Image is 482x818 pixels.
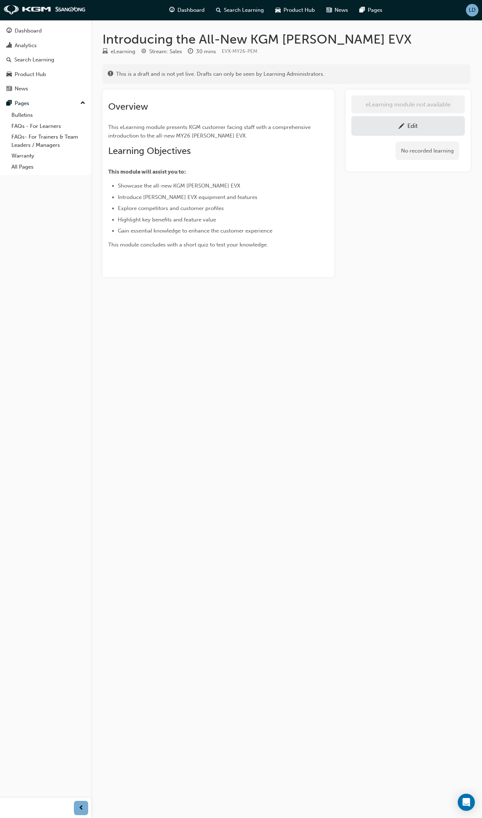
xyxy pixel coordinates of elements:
[169,6,175,15] span: guage-icon
[188,47,216,56] div: Duration
[270,3,321,18] a: car-iconProduct Hub
[118,183,240,189] span: Showcase the all-new KGM [PERSON_NAME] EVX
[4,5,86,15] img: kgm
[141,47,182,56] div: Stream
[216,6,221,15] span: search-icon
[396,141,459,160] div: No recorded learning
[210,3,270,18] a: search-iconSearch Learning
[177,6,205,14] span: Dashboard
[6,28,12,34] span: guage-icon
[6,86,12,92] span: news-icon
[108,124,312,139] span: This eLearning module presents KGM customer facing staff with a comprehensive introduction to the...
[9,110,88,121] a: Bulletins
[3,68,88,81] a: Product Hub
[118,205,224,211] span: Explore competitors and customer profiles
[222,48,257,54] span: Learning resource code
[398,123,405,130] span: pencil-icon
[196,48,216,56] div: 30 mins
[102,49,108,55] span: learningResourceType_ELEARNING-icon
[6,43,12,49] span: chart-icon
[3,97,88,110] button: Pages
[188,49,193,55] span: clock-icon
[108,101,148,112] span: Overview
[15,85,28,93] div: News
[458,794,475,811] div: Open Intercom Messenger
[141,49,146,55] span: target-icon
[326,6,332,15] span: news-icon
[9,121,88,132] a: FAQs - For Learners
[3,23,88,97] button: DashboardAnalyticsSearch LearningProduct HubNews
[15,99,29,108] div: Pages
[335,6,348,14] span: News
[118,216,216,223] span: Highlight key benefits and feature value
[79,804,84,813] span: prev-icon
[354,3,388,18] a: pages-iconPages
[3,82,88,95] a: News
[6,71,12,78] span: car-icon
[118,194,257,200] span: Introduce [PERSON_NAME] EVX equipment and features
[102,47,135,56] div: Type
[9,150,88,161] a: Warranty
[102,31,471,47] h1: Introducing the All-New KGM [PERSON_NAME] EVX
[283,6,315,14] span: Product Hub
[15,70,46,79] div: Product Hub
[3,39,88,52] a: Analytics
[469,6,476,14] span: LD
[80,99,85,108] span: up-icon
[6,100,12,107] span: pages-icon
[360,6,365,15] span: pages-icon
[6,57,11,63] span: search-icon
[9,161,88,173] a: All Pages
[108,145,191,156] span: Learning Objectives
[15,27,42,35] div: Dashboard
[466,4,478,16] button: LD
[351,95,465,113] button: eLearning module not available
[111,48,135,56] div: eLearning
[108,169,186,175] span: This module will assist you to:
[407,122,418,129] div: Edit
[116,70,325,78] span: This is a draft and is not yet live. Drafts can only be seen by Learning Administrators.
[275,6,281,15] span: car-icon
[351,116,465,136] a: Edit
[321,3,354,18] a: news-iconNews
[15,41,37,50] div: Analytics
[224,6,264,14] span: Search Learning
[3,53,88,66] a: Search Learning
[149,48,182,56] div: Stream: Sales
[108,241,268,248] span: This module concludes with a short quiz to test your knowledge.
[164,3,210,18] a: guage-iconDashboard
[118,228,272,234] span: Gain essential knowledge to enhance the customer experience
[3,24,88,38] a: Dashboard
[108,71,113,78] span: exclaim-icon
[14,56,54,64] div: Search Learning
[368,6,382,14] span: Pages
[9,131,88,150] a: FAQs- For Trainers & Team Leaders / Managers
